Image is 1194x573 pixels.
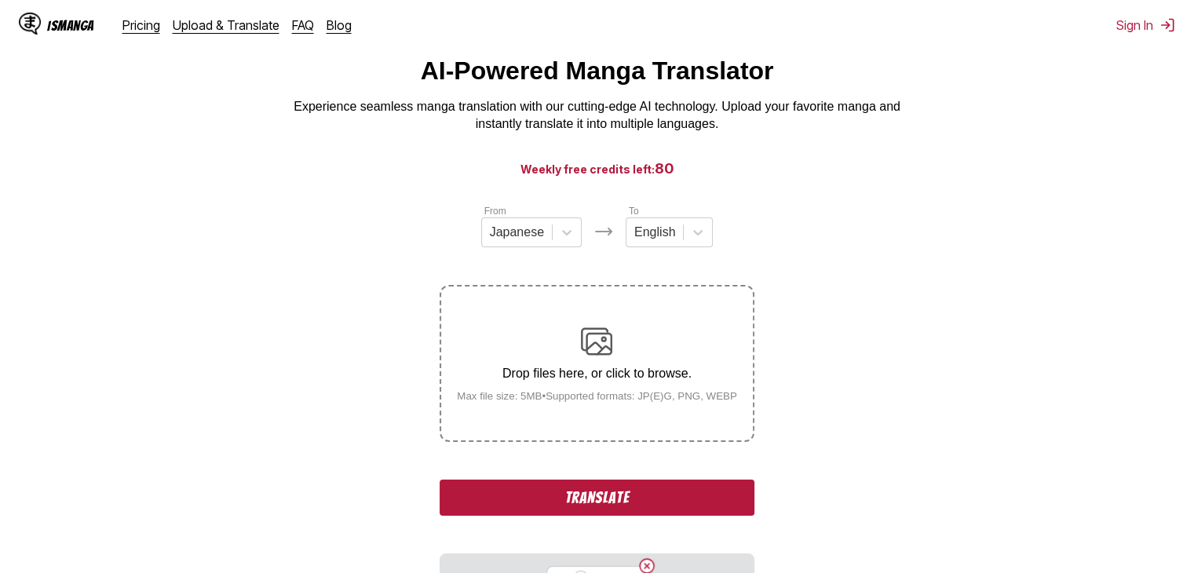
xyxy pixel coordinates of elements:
span: 80 [655,160,674,177]
div: IsManga [47,18,94,33]
a: Blog [327,17,352,33]
a: FAQ [292,17,314,33]
p: Experience seamless manga translation with our cutting-edge AI technology. Upload your favorite m... [283,98,911,133]
button: Translate [440,480,754,516]
img: Languages icon [594,222,613,241]
label: From [484,206,506,217]
p: Drop files here, or click to browse. [444,367,750,381]
small: Max file size: 5MB • Supported formats: JP(E)G, PNG, WEBP [444,390,750,402]
h3: Weekly free credits left: [38,159,1156,178]
img: Sign out [1159,17,1175,33]
img: IsManga Logo [19,13,41,35]
button: Sign In [1116,17,1175,33]
a: IsManga LogoIsManga [19,13,122,38]
a: Pricing [122,17,160,33]
label: To [629,206,639,217]
h1: AI-Powered Manga Translator [421,57,774,86]
a: Upload & Translate [173,17,279,33]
